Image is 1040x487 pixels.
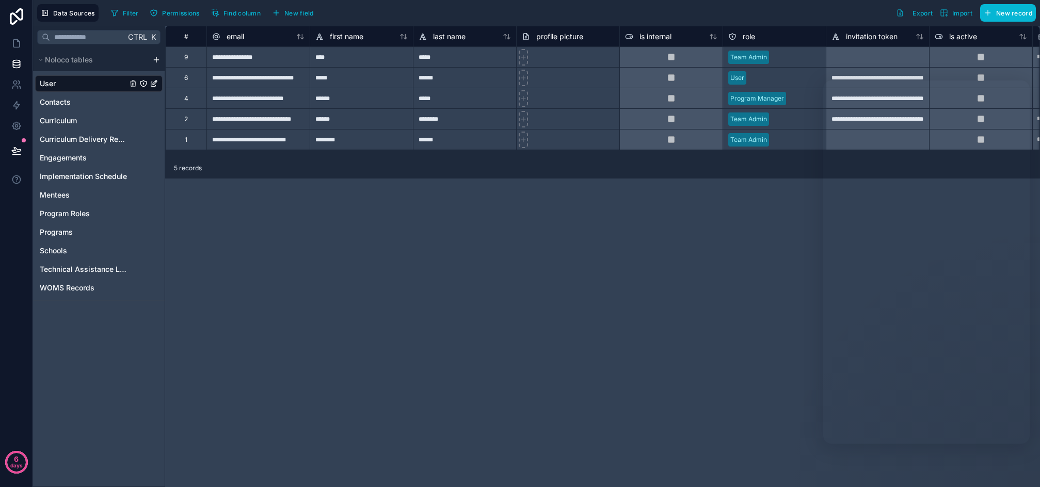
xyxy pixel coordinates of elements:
button: Import [936,4,976,22]
div: 1 [185,136,187,144]
iframe: Intercom live chat [823,80,1030,444]
div: 9 [184,53,188,61]
span: last name [433,31,466,42]
div: 6 [184,74,188,82]
button: Filter [107,5,142,21]
iframe: Intercom live chat [1005,452,1030,477]
a: New record [976,4,1036,22]
span: email [227,31,244,42]
span: Export [913,9,933,17]
span: Ctrl [127,30,148,43]
div: Team Admin [730,53,767,62]
span: Permissions [162,9,199,17]
span: is active [949,31,977,42]
span: invitation token [846,31,898,42]
p: 6 [14,454,19,464]
button: New record [980,4,1036,22]
div: Team Admin [730,135,767,144]
div: Team Admin [730,115,767,124]
span: Import [952,9,972,17]
span: New field [284,9,314,17]
span: profile picture [536,31,583,42]
span: Find column [223,9,261,17]
a: Permissions [146,5,207,21]
span: first name [330,31,363,42]
span: is internal [639,31,671,42]
button: Find column [207,5,264,21]
div: 4 [184,94,188,103]
div: User [730,73,744,83]
span: New record [996,9,1032,17]
span: Filter [123,9,139,17]
button: Permissions [146,5,203,21]
div: Program Manager [730,94,784,103]
span: role [743,31,755,42]
div: # [173,33,199,40]
span: K [150,34,157,41]
button: Data Sources [37,4,99,22]
button: New field [268,5,317,21]
div: 2 [184,115,188,123]
button: Export [892,4,936,22]
span: 5 records [174,164,202,172]
p: days [10,458,23,473]
span: Data Sources [53,9,95,17]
